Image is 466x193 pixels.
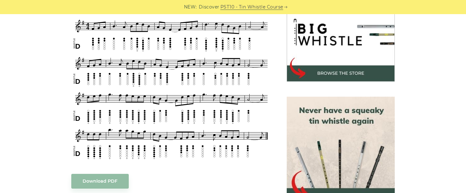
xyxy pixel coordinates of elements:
[71,174,129,189] a: Download PDF
[184,3,197,11] span: NEW:
[220,3,283,11] a: PST10 - Tin Whistle Course
[71,1,272,161] img: Danny Boy Tin Whistle Tab & Sheet Music
[199,3,219,11] span: Discover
